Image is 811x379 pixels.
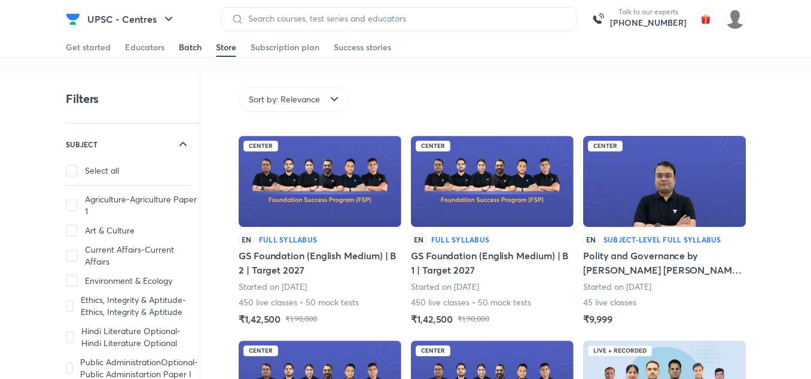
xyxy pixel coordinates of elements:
div: Live + Recorded [588,345,652,356]
span: Ethics, Integrity & Aptitude-Ethics, Integrity & Aptitude [81,294,200,318]
p: ₹1,90,000 [458,314,489,324]
h6: SUBJECT [66,138,97,150]
div: Get started [66,41,111,53]
span: Select all [85,165,119,177]
div: Center [416,345,450,356]
h5: GS Foundation (English Medium) | B 1 | Target 2027 [411,248,574,277]
span: Art & Culture [85,225,135,237]
h6: Full Syllabus [431,234,489,245]
p: Started on [DATE] [583,281,651,293]
p: 450 live classes • 50 mock tests [239,296,359,308]
a: Subscription plan [251,38,319,57]
img: Batch Thumbnail [411,136,574,227]
div: Center [588,141,623,151]
h5: ₹1,42,500 [239,312,281,326]
span: Hindi Literature Optional-Hindi Literature Optional [81,325,200,349]
p: 450 live classes • 50 mock tests [411,296,532,308]
div: Batch [179,41,202,53]
button: UPSC - Centres [80,7,183,31]
h5: Polity and Governance by [PERSON_NAME] [PERSON_NAME] | [DATE] | ORN [583,248,746,277]
div: Educators [125,41,164,53]
a: Store [216,38,236,57]
h6: Subject-level full syllabus [603,234,721,245]
p: EN [411,234,426,245]
div: Success stories [334,41,391,53]
span: Agriculture-Agriculture Paper 1 [85,193,200,217]
span: Current Affairs-Current Affairs [85,244,200,268]
p: EN [239,234,254,245]
img: Batch Thumbnail [239,136,401,227]
p: 45 live classes [583,296,637,308]
p: Talk to our experts [610,7,687,17]
img: amit tripathi [725,9,745,29]
div: Store [216,41,236,53]
p: ₹1,90,000 [285,314,317,324]
h4: Filters [66,91,99,107]
img: Company Logo [66,12,80,26]
p: Started on [DATE] [239,281,307,293]
a: Batch [179,38,202,57]
img: Batch Thumbnail [583,136,746,227]
h5: ₹1,42,500 [411,312,453,326]
a: [PHONE_NUMBER] [610,17,687,29]
a: Get started [66,38,111,57]
div: Subscription plan [251,41,319,53]
a: Educators [125,38,164,57]
h5: ₹9,999 [583,312,612,326]
img: call-us [586,7,610,31]
span: Sort by: Relevance [249,93,320,105]
div: Center [243,141,278,151]
div: Center [243,345,278,356]
img: avatar [696,10,715,29]
span: Environment & Ecology [85,275,172,287]
h6: Full Syllabus [259,234,317,245]
input: Search courses, test series and educators [243,14,566,23]
div: Center [416,141,450,151]
p: Started on [DATE] [411,281,479,293]
a: Success stories [334,38,391,57]
p: EN [583,234,599,245]
h5: GS Foundation (English Medium) | B 2 | Target 2027 [239,248,401,277]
